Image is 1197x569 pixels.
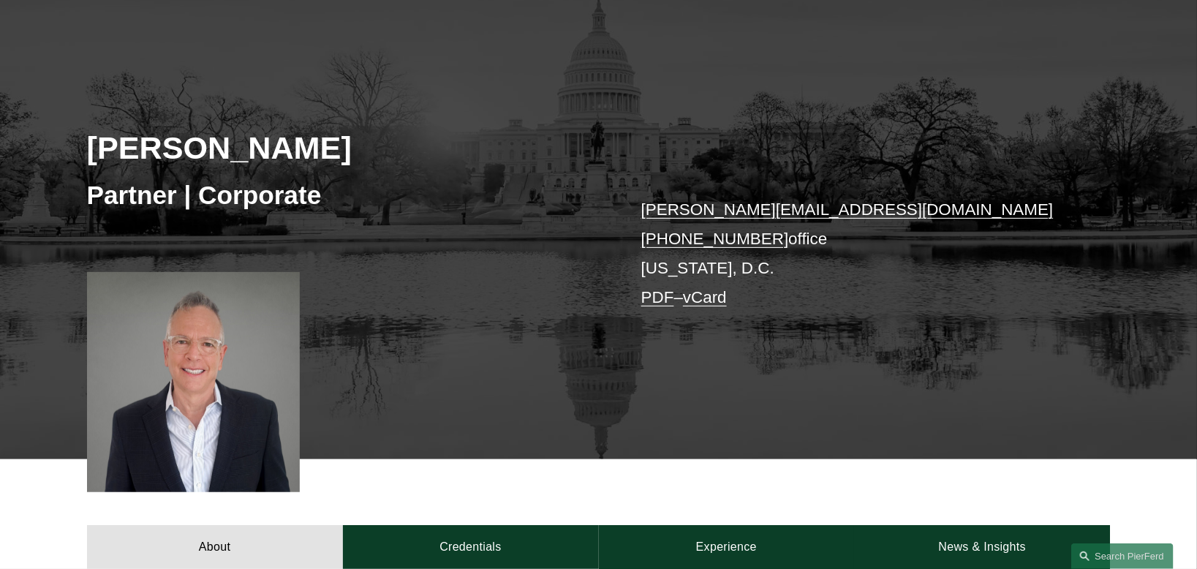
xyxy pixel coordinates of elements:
[1071,543,1174,569] a: Search this site
[641,195,1068,313] p: office [US_STATE], D.C. –
[854,525,1110,569] a: News & Insights
[683,288,727,306] a: vCard
[87,129,599,167] h2: [PERSON_NAME]
[343,525,599,569] a: Credentials
[641,200,1054,219] a: [PERSON_NAME][EMAIL_ADDRESS][DOMAIN_NAME]
[599,525,855,569] a: Experience
[87,179,599,211] h3: Partner | Corporate
[641,288,674,306] a: PDF
[87,525,343,569] a: About
[641,230,789,248] a: [PHONE_NUMBER]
